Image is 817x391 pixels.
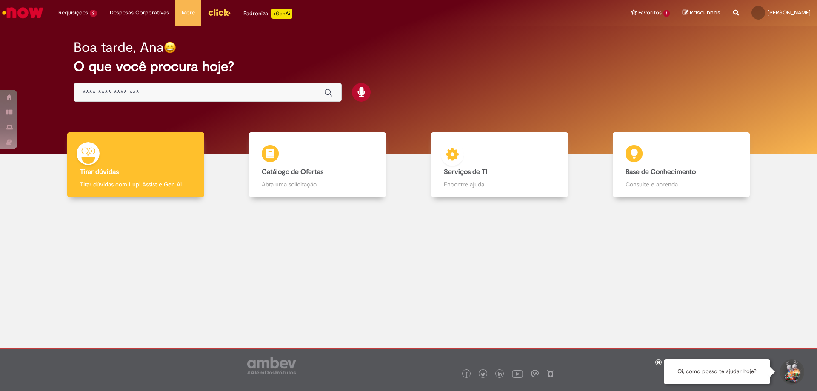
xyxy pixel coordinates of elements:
img: logo_footer_naosei.png [547,370,554,377]
h2: Boa tarde, Ana [74,40,164,55]
span: Requisições [58,9,88,17]
img: logo_footer_linkedin.png [498,372,502,377]
b: Base de Conhecimento [626,168,696,176]
a: Catálogo de Ofertas Abra uma solicitação [227,132,409,197]
div: Padroniza [243,9,292,19]
a: Rascunhos [683,9,720,17]
span: Rascunhos [690,9,720,17]
b: Tirar dúvidas [80,168,119,176]
a: Base de Conhecimento Consulte e aprenda [591,132,773,197]
a: Serviços de TI Encontre ajuda [408,132,591,197]
h2: O que você procura hoje? [74,59,744,74]
span: More [182,9,195,17]
img: click_logo_yellow_360x200.png [208,6,231,19]
img: logo_footer_workplace.png [531,370,539,377]
a: Tirar dúvidas Tirar dúvidas com Lupi Assist e Gen Ai [45,132,227,197]
b: Serviços de TI [444,168,487,176]
span: Favoritos [638,9,662,17]
button: Iniciar Conversa de Suporte [779,359,804,385]
span: [PERSON_NAME] [768,9,811,16]
p: Tirar dúvidas com Lupi Assist e Gen Ai [80,180,191,188]
p: Consulte e aprenda [626,180,737,188]
img: happy-face.png [164,41,176,54]
span: Despesas Corporativas [110,9,169,17]
img: ServiceNow [1,4,45,21]
img: logo_footer_ambev_rotulo_gray.png [247,357,296,374]
p: +GenAi [271,9,292,19]
img: logo_footer_facebook.png [464,372,468,377]
img: logo_footer_twitter.png [481,372,485,377]
div: Oi, como posso te ajudar hoje? [664,359,770,384]
span: 1 [663,10,670,17]
img: logo_footer_youtube.png [512,368,523,379]
p: Abra uma solicitação [262,180,373,188]
b: Catálogo de Ofertas [262,168,323,176]
span: 2 [90,10,97,17]
p: Encontre ajuda [444,180,555,188]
